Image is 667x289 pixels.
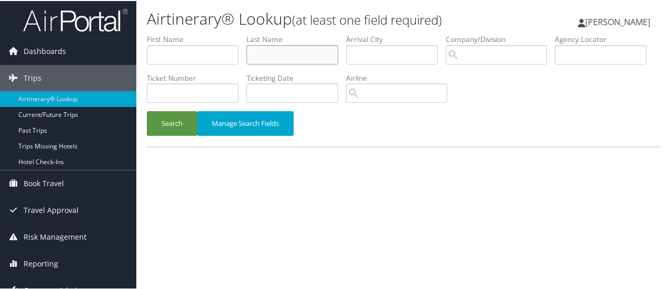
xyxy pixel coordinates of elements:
[24,250,58,276] span: Reporting
[555,33,654,44] label: Agency Locator
[23,7,128,31] img: airportal-logo.png
[346,33,446,44] label: Arrival City
[197,110,294,135] button: Manage Search Fields
[246,72,346,82] label: Ticketing Date
[24,169,64,196] span: Book Travel
[446,33,555,44] label: Company/Division
[147,7,489,29] h1: Airtinerary® Lookup
[147,110,197,135] button: Search
[24,37,66,63] span: Dashboards
[346,72,455,82] label: Airline
[24,64,41,90] span: Trips
[585,15,650,27] span: [PERSON_NAME]
[578,5,661,37] a: [PERSON_NAME]
[147,72,246,82] label: Ticket Number
[24,196,79,222] span: Travel Approval
[246,33,346,44] label: Last Name
[292,10,442,27] small: (at least one field required)
[24,223,87,249] span: Risk Management
[147,33,246,44] label: First Name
